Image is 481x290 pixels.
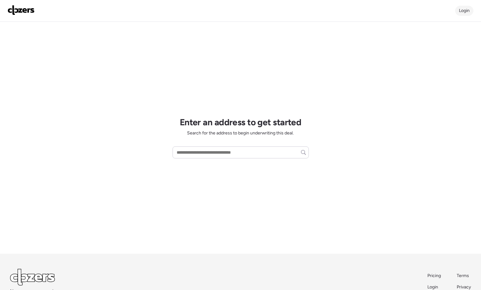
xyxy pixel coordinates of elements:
a: Pricing [427,273,442,279]
span: Pricing [427,273,441,278]
span: Login [459,8,470,13]
span: Login [427,284,438,290]
a: Terms [457,273,471,279]
img: Logo [8,5,35,15]
span: Search for the address to begin underwriting this deal. [187,130,294,136]
span: Terms [457,273,469,278]
img: Logo Light [10,269,55,286]
span: Privacy [457,284,471,290]
h1: Enter an address to get started [180,117,302,127]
